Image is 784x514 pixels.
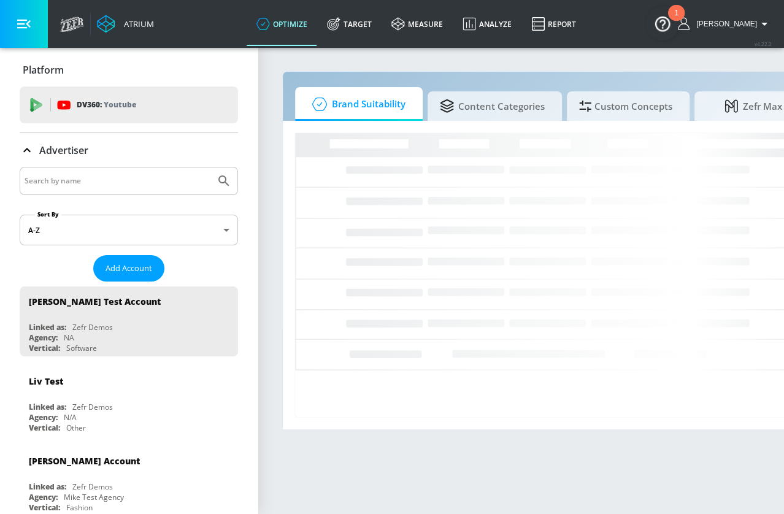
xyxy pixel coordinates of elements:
[66,343,97,353] div: Software
[20,133,238,167] div: Advertiser
[66,423,86,433] div: Other
[72,402,113,412] div: Zefr Demos
[106,261,152,275] span: Add Account
[674,13,678,29] div: 1
[317,2,382,46] a: Target
[29,375,63,387] div: Liv Test
[29,502,60,513] div: Vertical:
[382,2,453,46] a: measure
[307,90,405,119] span: Brand Suitability
[20,286,238,356] div: [PERSON_NAME] Test AccountLinked as:Zefr DemosAgency:NAVertical:Software
[521,2,586,46] a: Report
[691,20,757,28] span: login as: casey.cohen@zefr.com
[29,455,140,467] div: [PERSON_NAME] Account
[20,215,238,245] div: A-Z
[579,91,672,121] span: Custom Concepts
[25,173,210,189] input: Search by name
[645,6,680,40] button: Open Resource Center, 1 new notification
[64,492,124,502] div: Mike Test Agency
[29,423,60,433] div: Vertical:
[77,98,136,112] p: DV360:
[29,322,66,332] div: Linked as:
[247,2,317,46] a: optimize
[23,63,64,77] p: Platform
[72,322,113,332] div: Zefr Demos
[440,91,545,121] span: Content Categories
[39,144,88,157] p: Advertiser
[29,481,66,492] div: Linked as:
[93,255,164,282] button: Add Account
[20,366,238,436] div: Liv TestLinked as:Zefr DemosAgency:N/AVertical:Other
[29,402,66,412] div: Linked as:
[104,98,136,111] p: Youtube
[29,332,58,343] div: Agency:
[64,412,77,423] div: N/A
[64,332,74,343] div: NA
[20,86,238,123] div: DV360: Youtube
[29,492,58,502] div: Agency:
[678,17,772,31] button: [PERSON_NAME]
[29,296,161,307] div: [PERSON_NAME] Test Account
[66,502,93,513] div: Fashion
[29,412,58,423] div: Agency:
[72,481,113,492] div: Zefr Demos
[453,2,521,46] a: Analyze
[119,18,154,29] div: Atrium
[755,40,772,47] span: v 4.22.2
[97,15,154,33] a: Atrium
[20,53,238,87] div: Platform
[35,210,61,218] label: Sort By
[29,343,60,353] div: Vertical:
